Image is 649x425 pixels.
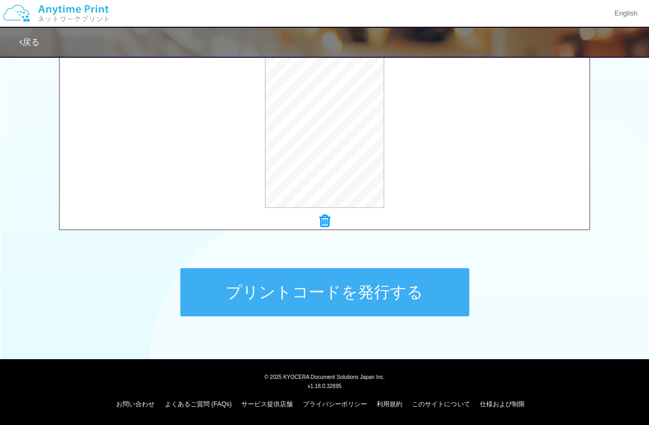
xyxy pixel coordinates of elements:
[303,400,367,408] a: プライバシーポリシー
[480,400,525,408] a: 仕様および制限
[165,400,232,408] a: よくあるご質問 (FAQs)
[412,400,470,408] a: このサイトについて
[19,37,40,47] a: 戻る
[308,383,341,389] span: v1.18.0.32895
[377,400,402,408] a: 利用規約
[116,400,155,408] a: お問い合わせ
[264,373,385,380] span: © 2025 KYOCERA Document Solutions Japan Inc.
[241,400,293,408] a: サービス提供店舗
[180,268,469,316] button: プリントコードを発行する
